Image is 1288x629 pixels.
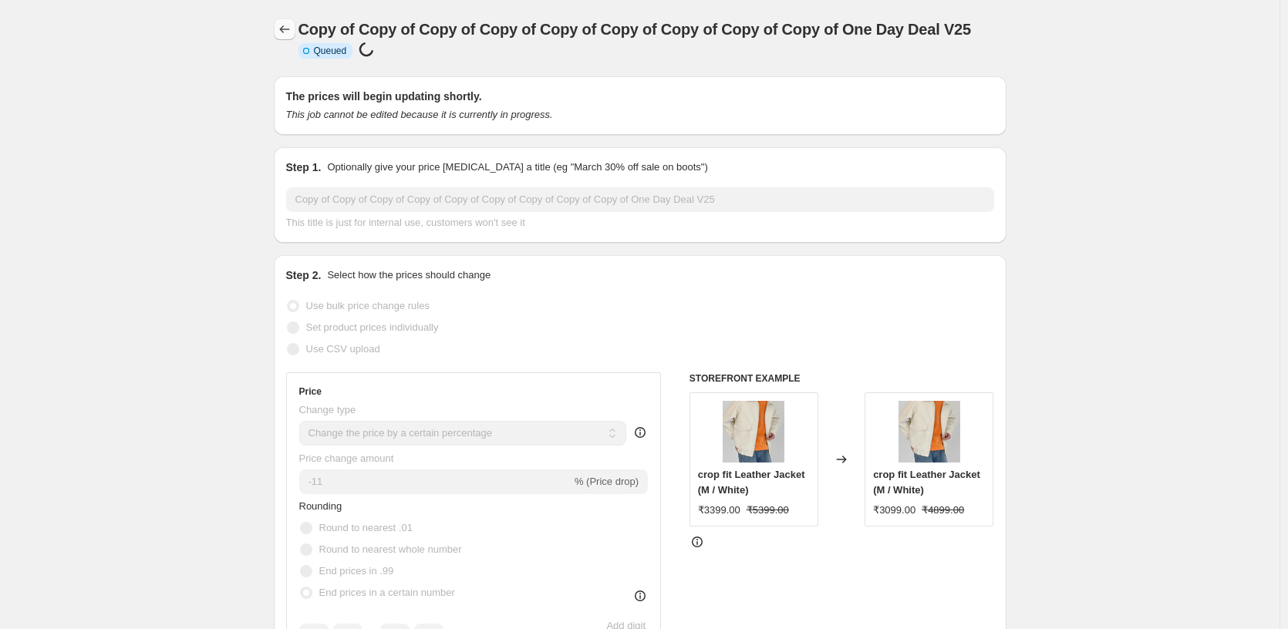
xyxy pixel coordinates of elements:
[922,503,964,518] strike: ₹4899.00
[286,89,994,104] h2: The prices will begin updating shortly.
[306,343,380,355] span: Use CSV upload
[299,452,394,464] span: Price change amount
[286,109,553,120] i: This job cannot be edited because it is currently in progress.
[306,321,439,333] span: Set product prices individually
[319,522,413,533] span: Round to nearest .01
[274,18,295,40] button: Price change jobs
[286,217,525,228] span: This title is just for internal use, customers won't see it
[723,401,784,462] img: Comp1_00008_1946ce4a-19e7-454e-83e6-7a039edecd0a_80x.jpg
[286,267,322,283] h2: Step 2.
[286,160,322,175] h2: Step 1.
[286,187,994,212] input: 30% off holiday sale
[747,503,789,518] strike: ₹5399.00
[873,469,980,496] span: crop fit Leather Jacket (M / White)
[690,372,994,385] h6: STOREFRONT EXAMPLE
[298,21,971,38] span: Copy of Copy of Copy of Copy of Copy of Copy of Copy of Copy of Copy of One Day Deal V25
[319,543,462,555] span: Round to nearest whole number
[299,500,342,512] span: Rounding
[327,267,491,283] p: Select how the prices should change
[698,469,805,496] span: crop fit Leather Jacket (M / White)
[306,300,430,311] span: Use bulk price change rules
[319,587,455,598] span: End prices in a certain number
[299,404,356,415] span: Change type
[873,503,915,518] div: ₹3099.00
[632,425,648,440] div: help
[319,565,394,577] span: End prices in .99
[299,385,322,398] h3: Price
[314,45,347,57] span: Queued
[899,401,960,462] img: Comp1_00008_1946ce4a-19e7-454e-83e6-7a039edecd0a_80x.jpg
[299,469,572,494] input: -15
[698,503,740,518] div: ₹3399.00
[575,476,639,487] span: % (Price drop)
[327,160,707,175] p: Optionally give your price [MEDICAL_DATA] a title (eg "March 30% off sale on boots")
